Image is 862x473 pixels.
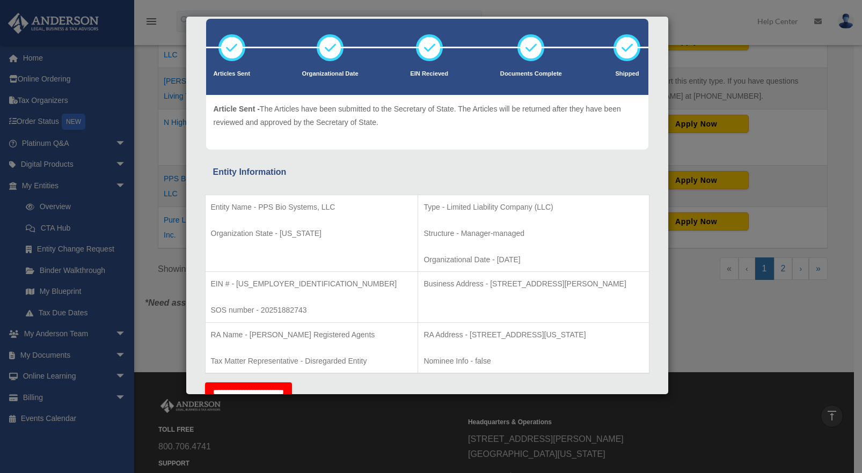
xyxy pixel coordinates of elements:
p: Structure - Manager-managed [423,227,643,240]
p: Organization State - [US_STATE] [211,227,413,240]
p: The Articles have been submitted to the Secretary of State. The Articles will be returned after t... [214,102,641,129]
p: Articles Sent [214,69,250,79]
p: Entity Name - PPS Bio Systems, LLC [211,201,413,214]
p: Shipped [613,69,640,79]
span: Article Sent - [214,105,260,113]
p: Nominee Info - false [423,354,643,368]
p: Documents Complete [500,69,562,79]
p: Organizational Date [302,69,359,79]
p: EIN # - [US_EMPLOYER_IDENTIFICATION_NUMBER] [211,277,413,291]
p: Organizational Date - [DATE] [423,253,643,267]
div: Entity Information [213,165,641,180]
p: RA Name - [PERSON_NAME] Registered Agents [211,328,413,342]
p: Tax Matter Representative - Disregarded Entity [211,354,413,368]
p: RA Address - [STREET_ADDRESS][US_STATE] [423,328,643,342]
p: EIN Recieved [410,69,448,79]
p: Type - Limited Liability Company (LLC) [423,201,643,214]
p: Business Address - [STREET_ADDRESS][PERSON_NAME] [423,277,643,291]
p: SOS number - 20251882743 [211,304,413,317]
